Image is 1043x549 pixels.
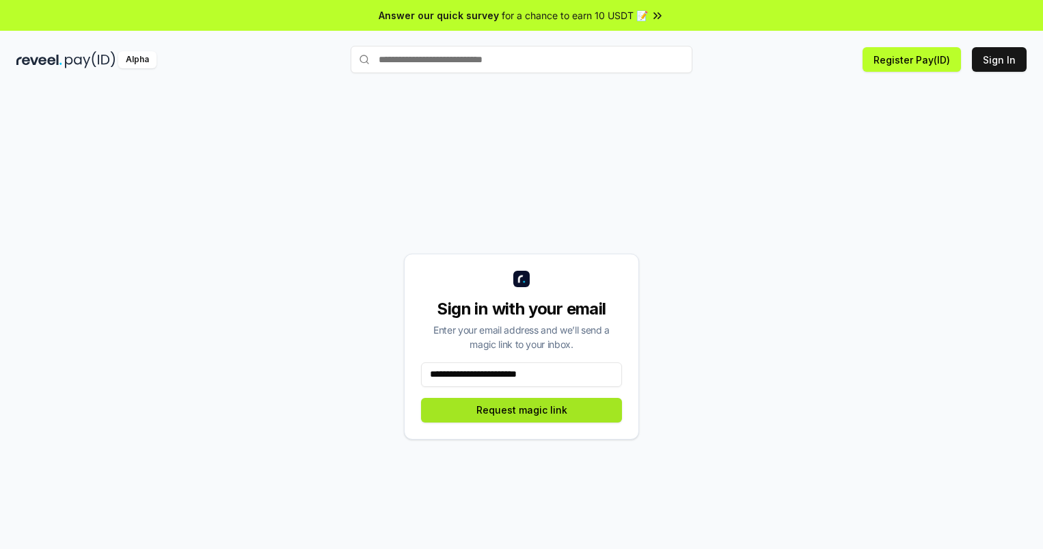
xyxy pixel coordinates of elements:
img: pay_id [65,51,116,68]
button: Request magic link [421,398,622,423]
img: logo_small [513,271,530,287]
button: Sign In [972,47,1027,72]
img: reveel_dark [16,51,62,68]
div: Enter your email address and we’ll send a magic link to your inbox. [421,323,622,351]
div: Alpha [118,51,157,68]
button: Register Pay(ID) [863,47,961,72]
span: for a chance to earn 10 USDT 📝 [502,8,648,23]
div: Sign in with your email [421,298,622,320]
span: Answer our quick survey [379,8,499,23]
